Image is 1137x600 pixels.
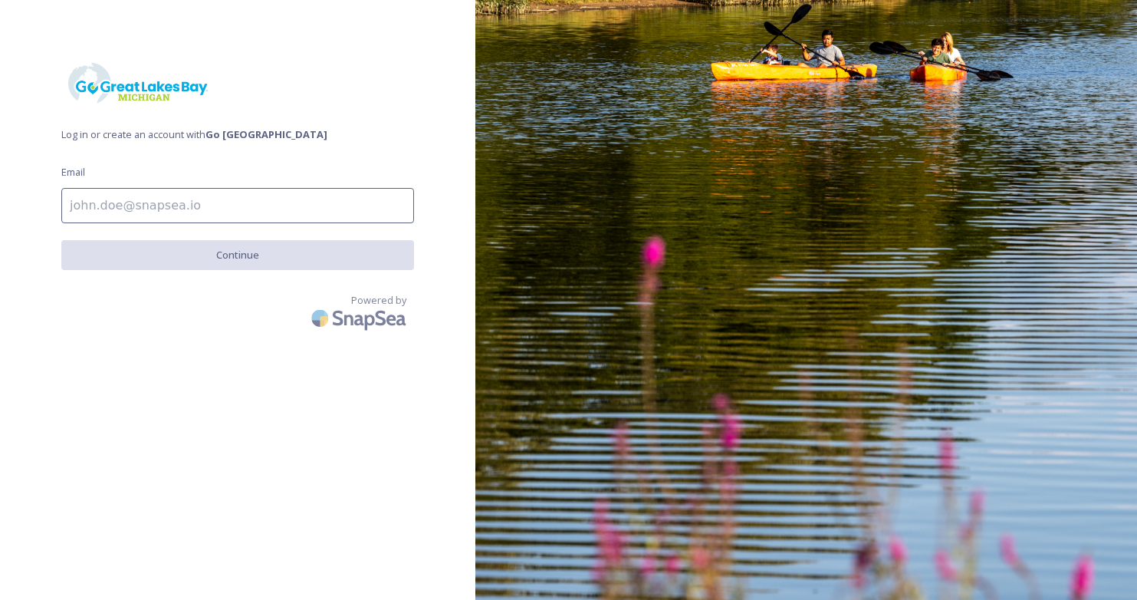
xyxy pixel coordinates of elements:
[351,293,406,308] span: Powered by
[205,127,327,141] strong: Go [GEOGRAPHIC_DATA]
[61,127,414,142] span: Log in or create an account with
[307,300,414,336] img: SnapSea Logo
[61,240,414,270] button: Continue
[61,188,414,223] input: john.doe@snapsea.io
[61,165,85,180] span: Email
[61,61,215,104] img: GoGreatHoriz_MISkies_RegionalTrails.png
